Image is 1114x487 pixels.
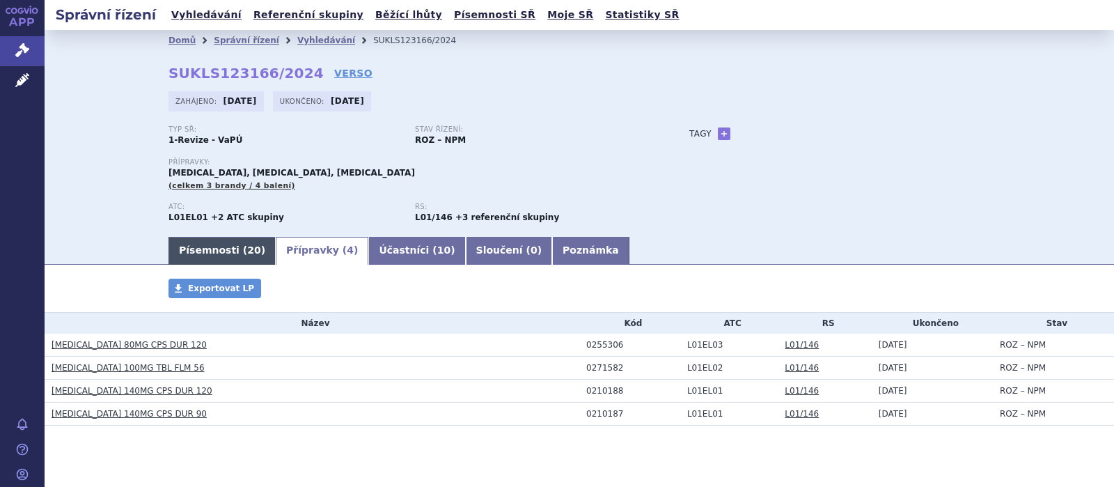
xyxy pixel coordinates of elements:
a: Vyhledávání [297,36,355,45]
strong: ROZ – NPM [415,135,466,145]
strong: 1-Revize - VaPÚ [168,135,242,145]
a: [MEDICAL_DATA] 100MG TBL FLM 56 [52,363,205,373]
strong: IBRUTINIB [168,212,208,222]
p: ATC: [168,203,401,211]
a: Statistiky SŘ [601,6,683,24]
span: 10 [437,245,450,256]
div: 0255306 [586,340,680,350]
div: 0210188 [586,386,680,396]
span: 20 [247,245,260,256]
td: ZANUBRUTINIB [680,334,778,357]
td: AKALABRUTINIB [680,357,778,380]
a: Přípravky (4) [276,237,368,265]
p: Přípravky: [168,158,661,167]
strong: [DATE] [331,96,364,106]
td: ROZ – NPM [993,403,1114,426]
a: L01/146 [785,340,819,350]
a: Domů [168,36,196,45]
td: IBRUTINIB [680,403,778,426]
span: Ukončeno: [280,95,327,107]
a: + [718,127,730,140]
a: VERSO [334,66,372,80]
th: RS [778,313,872,334]
h2: Správní řízení [45,5,167,24]
a: [MEDICAL_DATA] 140MG CPS DUR 120 [52,386,212,396]
span: 4 [347,245,354,256]
p: RS: [415,203,648,211]
a: Referenční skupiny [249,6,368,24]
td: ROZ – NPM [993,334,1114,357]
strong: akalabrutinib [415,212,453,222]
span: [DATE] [879,363,907,373]
td: ROZ – NPM [993,357,1114,380]
strong: [DATE] [223,96,257,106]
a: Moje SŘ [543,6,597,24]
p: Stav řízení: [415,125,648,134]
span: Exportovat LP [188,284,254,293]
td: IBRUTINIB [680,380,778,403]
div: 0271582 [586,363,680,373]
p: Typ SŘ: [168,125,401,134]
a: L01/146 [785,386,819,396]
th: Ukončeno [872,313,993,334]
span: [DATE] [879,340,907,350]
td: ROZ – NPM [993,380,1114,403]
li: SUKLS123166/2024 [373,30,474,51]
span: [DATE] [879,409,907,419]
a: [MEDICAL_DATA] 140MG CPS DUR 90 [52,409,207,419]
span: Zahájeno: [175,95,219,107]
span: [MEDICAL_DATA], [MEDICAL_DATA], [MEDICAL_DATA] [168,168,415,178]
span: (celkem 3 brandy / 4 balení) [168,181,295,190]
a: Účastníci (10) [368,237,465,265]
h3: Tagy [689,125,712,142]
a: Písemnosti (20) [168,237,276,265]
span: [DATE] [879,386,907,396]
a: [MEDICAL_DATA] 80MG CPS DUR 120 [52,340,207,350]
a: L01/146 [785,409,819,419]
th: Kód [579,313,680,334]
div: 0210187 [586,409,680,419]
a: Sloučení (0) [466,237,552,265]
a: L01/146 [785,363,819,373]
a: Poznámka [552,237,629,265]
th: Název [45,313,579,334]
strong: +2 ATC skupiny [211,212,284,222]
a: Písemnosti SŘ [450,6,540,24]
th: Stav [993,313,1114,334]
a: Běžící lhůty [371,6,446,24]
strong: +3 referenční skupiny [455,212,559,222]
a: Vyhledávání [167,6,246,24]
a: Správní řízení [214,36,279,45]
span: 0 [531,245,538,256]
a: Exportovat LP [168,279,261,298]
th: ATC [680,313,778,334]
strong: SUKLS123166/2024 [168,65,324,82]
